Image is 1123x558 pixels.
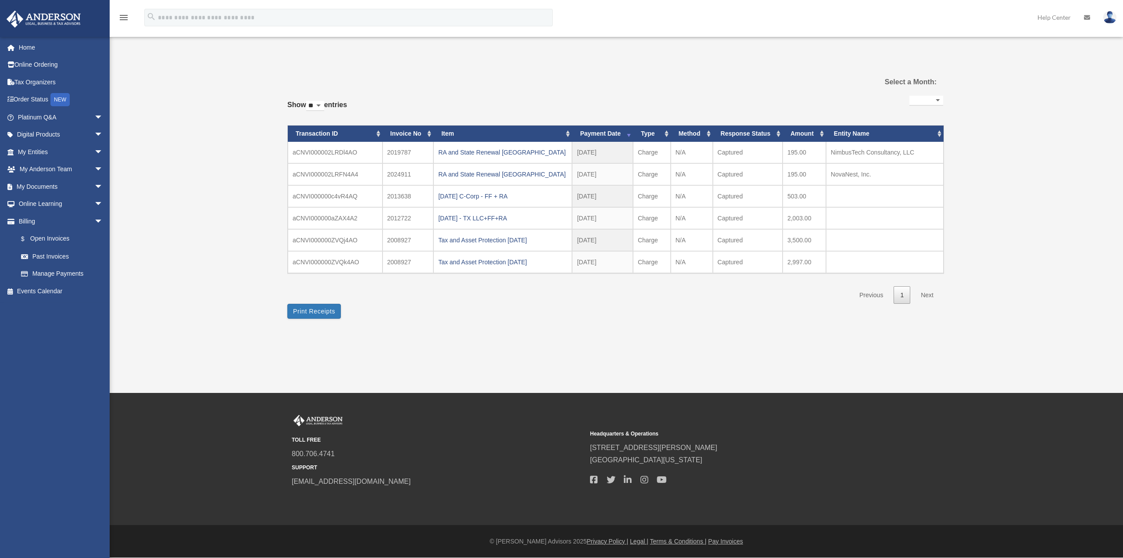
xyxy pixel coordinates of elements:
div: [DATE] C-Corp - FF + RA [438,190,567,202]
div: RA and State Renewal [GEOGRAPHIC_DATA] [438,168,567,180]
td: Charge [633,207,671,229]
th: Type: activate to sort column ascending [633,126,671,142]
a: Billingarrow_drop_down [6,212,116,230]
td: [DATE] [572,163,633,185]
td: Captured [713,142,783,163]
th: Method: activate to sort column ascending [671,126,713,142]
td: 2012722 [383,207,434,229]
a: Platinum Q&Aarrow_drop_down [6,108,116,126]
a: [EMAIL_ADDRESS][DOMAIN_NAME] [292,478,411,485]
div: NEW [50,93,70,106]
a: [STREET_ADDRESS][PERSON_NAME] [590,444,717,451]
span: arrow_drop_down [94,108,112,126]
td: aCNVI000002LRDl4AO [288,142,383,163]
td: 195.00 [783,163,826,185]
td: Captured [713,207,783,229]
span: arrow_drop_down [94,126,112,144]
label: Select a Month: [840,76,937,88]
th: Amount: activate to sort column ascending [783,126,826,142]
td: aCNVI000000ZVQj4AO [288,229,383,251]
span: $ [26,234,30,245]
th: Entity Name: activate to sort column ascending [826,126,944,142]
td: N/A [671,229,713,251]
td: Charge [633,251,671,273]
th: Response Status: activate to sort column ascending [713,126,783,142]
td: aCNVI000002LRFN4A4 [288,163,383,185]
a: Privacy Policy | [587,538,629,545]
td: 2,997.00 [783,251,826,273]
td: Charge [633,185,671,207]
td: N/A [671,163,713,185]
span: arrow_drop_down [94,143,112,161]
th: Invoice No: activate to sort column ascending [383,126,434,142]
th: Transaction ID: activate to sort column ascending [288,126,383,142]
td: 2008927 [383,229,434,251]
a: Next [914,286,940,304]
small: Headquarters & Operations [590,429,882,439]
td: 2024911 [383,163,434,185]
td: [DATE] [572,229,633,251]
a: Past Invoices [12,248,112,265]
td: aCNVI000000aZAX4A2 [288,207,383,229]
td: [DATE] [572,251,633,273]
label: Show entries [287,99,347,120]
td: N/A [671,251,713,273]
span: arrow_drop_down [94,212,112,230]
img: Anderson Advisors Platinum Portal [4,11,83,28]
a: menu [118,15,129,23]
td: 3,500.00 [783,229,826,251]
small: TOLL FREE [292,436,584,445]
td: [DATE] [572,185,633,207]
a: Manage Payments [12,265,116,283]
a: Online Learningarrow_drop_down [6,195,116,213]
div: [DATE] - TX LLC+FF+RA [438,212,567,224]
a: Order StatusNEW [6,91,116,109]
td: NimbusTech Consultancy, LLC [826,142,944,163]
span: arrow_drop_down [94,195,112,213]
td: [DATE] [572,207,633,229]
td: aCNVI000000ZVQk4AO [288,251,383,273]
th: Payment Date: activate to sort column ascending [572,126,633,142]
td: Captured [713,163,783,185]
td: 2013638 [383,185,434,207]
a: My Documentsarrow_drop_down [6,178,116,195]
select: Showentries [306,101,324,111]
img: User Pic [1103,11,1116,24]
a: My Anderson Teamarrow_drop_down [6,161,116,178]
td: 2019787 [383,142,434,163]
a: 800.706.4741 [292,450,335,457]
td: [DATE] [572,142,633,163]
span: arrow_drop_down [94,161,112,179]
td: NovaNest, Inc. [826,163,944,185]
a: Events Calendar [6,282,116,300]
div: Tax and Asset Protection [DATE] [438,234,567,246]
td: 2,003.00 [783,207,826,229]
i: search [147,12,156,22]
td: Charge [633,142,671,163]
td: N/A [671,207,713,229]
a: My Entitiesarrow_drop_down [6,143,116,161]
td: aCNVI000000c4vR4AQ [288,185,383,207]
div: RA and State Renewal [GEOGRAPHIC_DATA] [438,146,567,158]
div: © [PERSON_NAME] Advisors 2025 [110,536,1123,547]
th: Item: activate to sort column ascending [433,126,572,142]
td: Charge [633,163,671,185]
span: arrow_drop_down [94,178,112,196]
a: $Open Invoices [12,230,116,248]
td: N/A [671,185,713,207]
td: 195.00 [783,142,826,163]
td: Captured [713,229,783,251]
td: 2008927 [383,251,434,273]
a: Online Ordering [6,56,116,74]
img: Anderson Advisors Platinum Portal [292,415,344,426]
small: SUPPORT [292,463,584,472]
td: Captured [713,185,783,207]
td: 503.00 [783,185,826,207]
td: N/A [671,142,713,163]
div: Tax and Asset Protection [DATE] [438,256,567,268]
a: Terms & Conditions | [650,538,707,545]
a: [GEOGRAPHIC_DATA][US_STATE] [590,456,702,464]
a: Legal | [630,538,648,545]
td: Charge [633,229,671,251]
a: Pay Invoices [708,538,743,545]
